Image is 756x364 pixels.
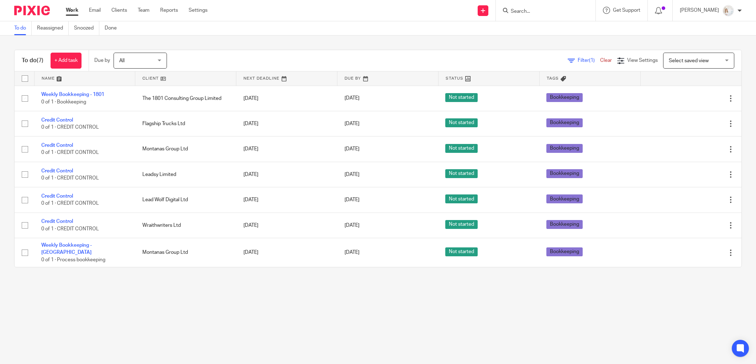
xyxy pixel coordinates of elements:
a: Done [105,21,122,35]
a: Clear [600,58,612,63]
span: Bookkeeping [546,194,583,203]
a: Work [66,7,78,14]
a: To do [14,21,32,35]
td: [DATE] [236,86,337,111]
span: [DATE] [345,250,359,255]
a: Snoozed [74,21,99,35]
img: Image.jpeg [723,5,734,16]
span: Not started [445,220,478,229]
span: [DATE] [345,146,359,151]
a: Reports [160,7,178,14]
span: 0 of 1 · CREDIT CONTROL [41,150,99,155]
a: Credit Control [41,118,73,123]
span: 0 of 1 · Process bookkeeping [41,257,105,262]
p: [PERSON_NAME] [680,7,719,14]
span: Bookkeeping [546,144,583,153]
span: (1) [589,58,595,63]
span: 0 of 1 · CREDIT CONTROL [41,226,99,231]
span: 0 of 1 · CREDIT CONTROL [41,201,99,206]
td: [DATE] [236,136,337,162]
span: 0 of 1 · CREDIT CONTROL [41,176,99,181]
span: Select saved view [669,58,709,63]
input: Search [510,9,574,15]
span: Tags [547,76,559,80]
span: Bookkeeping [546,169,583,178]
td: The 1801 Consulting Group Limited [135,86,236,111]
span: Get Support [613,8,640,13]
a: Clients [111,7,127,14]
a: + Add task [51,53,82,69]
span: Not started [445,247,478,256]
span: [DATE] [345,96,359,101]
span: Not started [445,169,478,178]
img: Pixie [14,6,50,15]
td: [DATE] [236,238,337,267]
p: Due by [94,57,110,64]
a: Email [89,7,101,14]
span: Bookkeeping [546,118,583,127]
a: Weekly Bookkeeping - [GEOGRAPHIC_DATA] [41,243,92,255]
a: Credit Control [41,194,73,199]
span: Bookkeeping [546,247,583,256]
td: Montanas Group Ltd [135,136,236,162]
td: [DATE] [236,187,337,213]
a: Settings [189,7,208,14]
h1: To do [22,57,43,64]
td: Wraithwriters Ltd [135,213,236,238]
td: Montanas Group Ltd [135,238,236,267]
td: Leadsy Limited [135,162,236,187]
a: Credit Control [41,168,73,173]
span: 0 of 1 · CREDIT CONTROL [41,125,99,130]
span: Bookkeeping [546,220,583,229]
a: Credit Control [41,143,73,148]
span: Bookkeeping [546,93,583,102]
td: [DATE] [236,213,337,238]
a: Credit Control [41,219,73,224]
span: Not started [445,194,478,203]
span: 0 of 1 · Bookkeeping [41,100,86,105]
td: [DATE] [236,111,337,136]
span: Filter [578,58,600,63]
span: All [119,58,125,63]
span: Not started [445,118,478,127]
span: [DATE] [345,172,359,177]
a: Reassigned [37,21,69,35]
span: Not started [445,144,478,153]
span: [DATE] [345,223,359,228]
td: Flagship Trucks Ltd [135,111,236,136]
td: Lead Wolf Digital Ltd [135,187,236,213]
td: [DATE] [236,162,337,187]
span: View Settings [627,58,658,63]
span: [DATE] [345,197,359,202]
span: Not started [445,93,478,102]
span: [DATE] [345,121,359,126]
a: Team [138,7,149,14]
a: Weekly Bookkeeping - 1801 [41,92,104,97]
span: (7) [37,58,43,63]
